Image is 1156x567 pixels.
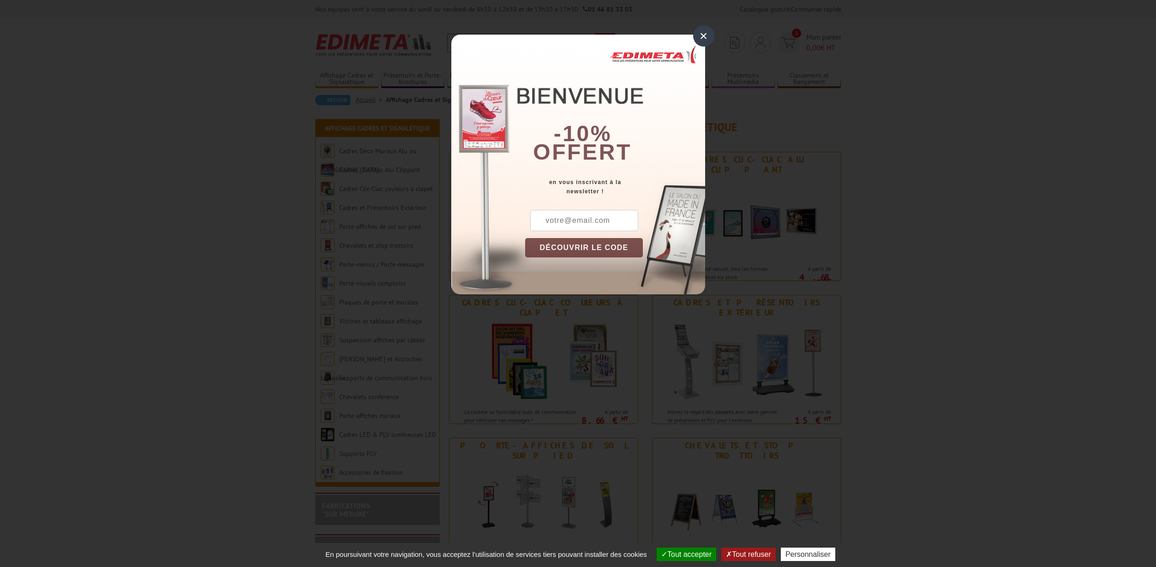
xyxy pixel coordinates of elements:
[530,210,638,231] input: votre@email.com
[554,121,612,146] b: -10%
[525,238,643,257] button: DÉCOUVRIR LE CODE
[321,550,652,558] span: En poursuivant votre navigation, vous acceptez l'utilisation de services tiers pouvant installer ...
[525,178,705,196] div: en vous inscrivant à la newsletter !
[533,140,632,164] font: offert
[781,548,835,561] button: Personnaliser (fenêtre modale)
[721,548,775,561] button: Tout refuser
[693,25,714,47] div: ×
[657,548,716,561] button: Tout accepter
